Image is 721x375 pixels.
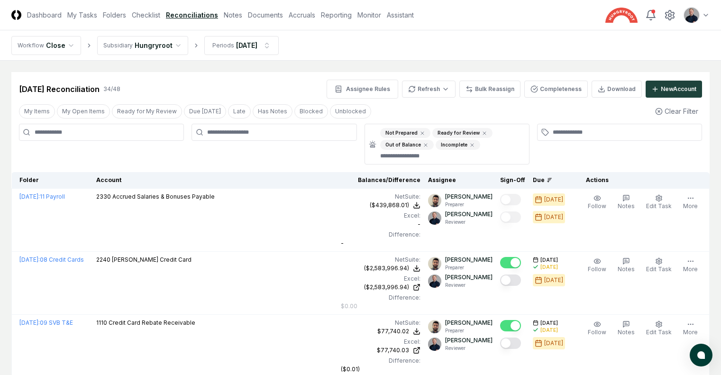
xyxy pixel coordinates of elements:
[432,128,493,138] div: Ready for Review
[500,257,521,268] button: Mark complete
[428,194,441,207] img: d09822cc-9b6d-4858-8d66-9570c114c672_214030b4-299a-48fd-ad93-fc7c7aef54c6.png
[18,41,44,50] div: Workflow
[132,10,160,20] a: Checklist
[19,104,55,119] button: My Items
[646,202,672,210] span: Edit Task
[341,192,420,201] div: NetSuite :
[341,230,420,239] div: Difference:
[428,257,441,270] img: d09822cc-9b6d-4858-8d66-9570c114c672_214030b4-299a-48fd-ad93-fc7c7aef54c6.png
[377,346,409,355] div: $77,740.03
[380,128,430,138] div: Not Prepared
[586,319,608,338] button: Follow
[109,319,195,326] span: Credit Card Rebate Receivable
[646,265,672,273] span: Edit Task
[644,256,674,275] button: Edit Task
[445,327,493,334] p: Preparer
[533,176,571,184] div: Due
[618,265,635,273] span: Notes
[57,104,110,119] button: My Open Items
[341,302,357,311] div: $0.00
[327,80,398,99] button: Assignee Rules
[27,10,62,20] a: Dashboard
[445,336,493,345] p: [PERSON_NAME]
[445,264,493,271] p: Preparer
[224,10,242,20] a: Notes
[540,327,558,334] div: [DATE]
[586,192,608,212] button: Follow
[289,10,315,20] a: Accruals
[436,140,480,150] div: Incomplete
[377,327,409,336] div: $77,740.02
[646,329,672,336] span: Edit Task
[428,274,441,288] img: ACg8ocLvq7MjQV6RZF1_Z8o96cGG_vCwfvrLdMx8PuJaibycWA8ZaAE=s96-c
[496,172,529,189] th: Sign-Off
[578,176,702,184] div: Actions
[445,256,493,264] p: [PERSON_NAME]
[592,81,642,98] button: Download
[341,346,420,355] a: $77,740.03
[428,211,441,225] img: ACg8ocLvq7MjQV6RZF1_Z8o96cGG_vCwfvrLdMx8PuJaibycWA8ZaAE=s96-c
[341,211,420,220] div: Excel:
[540,320,558,327] span: [DATE]
[646,81,702,98] button: NewAccount
[445,192,493,201] p: [PERSON_NAME]
[544,339,563,348] div: [DATE]
[112,256,192,263] span: [PERSON_NAME] Credit Card
[357,10,381,20] a: Monitor
[212,41,234,50] div: Periods
[644,319,674,338] button: Edit Task
[204,36,279,55] button: Periods[DATE]
[540,264,558,271] div: [DATE]
[12,172,92,189] th: Folder
[428,320,441,333] img: d09822cc-9b6d-4858-8d66-9570c114c672_214030b4-299a-48fd-ad93-fc7c7aef54c6.png
[690,344,712,366] button: atlas-launcher
[588,202,606,210] span: Follow
[424,172,496,189] th: Assignee
[19,83,100,95] div: [DATE] Reconciliation
[103,85,120,93] div: 34 / 48
[500,320,521,331] button: Mark complete
[228,104,251,119] button: Late
[341,211,420,229] div: -
[166,10,218,20] a: Reconciliations
[11,10,21,20] img: Logo
[19,193,65,200] a: [DATE]:11 Payroll
[370,201,420,210] button: ($439,868.01)
[544,195,563,204] div: [DATE]
[96,193,111,200] span: 2330
[445,282,493,289] p: Reviewer
[651,102,702,120] button: Clear Filter
[616,319,637,338] button: Notes
[544,213,563,221] div: [DATE]
[544,276,563,284] div: [DATE]
[341,338,420,346] div: Excel:
[661,85,696,93] div: New Account
[364,264,420,273] button: ($2,583,996.94)
[253,104,292,119] button: Has Notes
[618,329,635,336] span: Notes
[377,327,420,336] button: $77,740.02
[67,10,97,20] a: My Tasks
[428,338,441,351] img: ACg8ocLvq7MjQV6RZF1_Z8o96cGG_vCwfvrLdMx8PuJaibycWA8ZaAE=s96-c
[96,176,333,184] div: Account
[294,104,328,119] button: Blocked
[681,319,700,338] button: More
[616,256,637,275] button: Notes
[96,256,110,263] span: 2240
[445,319,493,327] p: [PERSON_NAME]
[445,210,493,219] p: [PERSON_NAME]
[618,202,635,210] span: Notes
[19,319,73,326] a: [DATE]:09 SVB T&E
[19,256,84,263] a: [DATE]:08 Credit Cards
[341,256,420,264] div: NetSuite :
[402,81,456,98] button: Refresh
[445,345,493,352] p: Reviewer
[341,293,420,302] div: Difference:
[364,264,409,273] div: ($2,583,996.94)
[236,40,257,50] div: [DATE]
[684,8,699,23] img: ACg8ocLvq7MjQV6RZF1_Z8o96cGG_vCwfvrLdMx8PuJaibycWA8ZaAE=s96-c
[605,8,638,23] img: Hungryroot logo
[500,194,521,205] button: Mark complete
[112,193,215,200] span: Accrued Salaries & Bonuses Payable
[540,256,558,264] span: [DATE]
